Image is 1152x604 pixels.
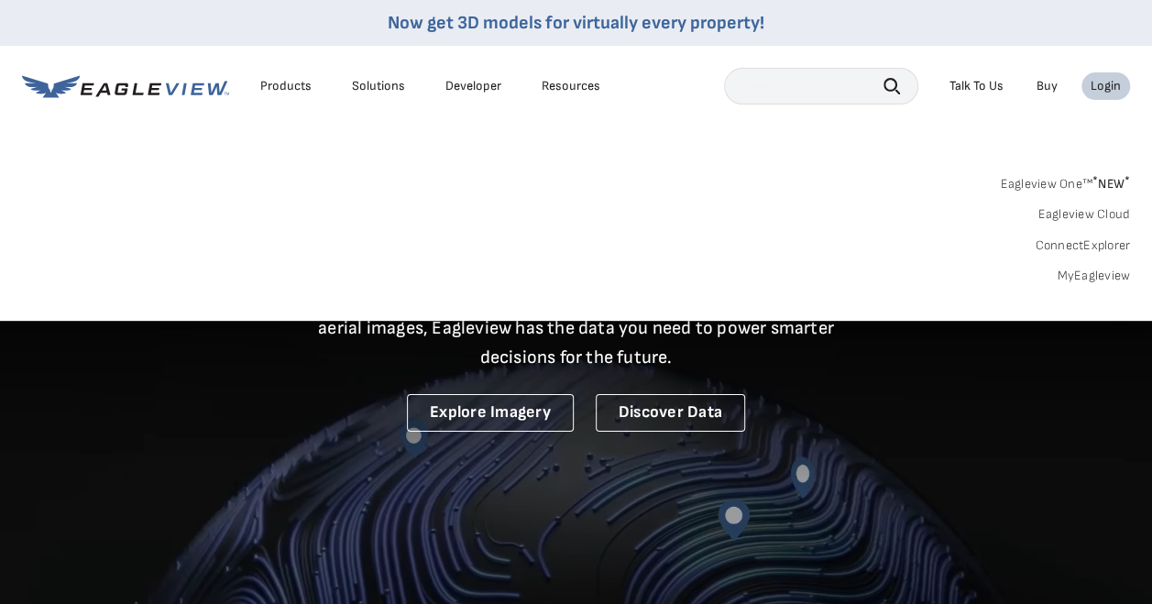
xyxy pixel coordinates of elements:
div: Login [1091,78,1121,94]
div: Solutions [352,78,405,94]
a: Now get 3D models for virtually every property! [388,12,764,34]
div: Talk To Us [949,78,1004,94]
a: Eagleview Cloud [1037,206,1130,223]
a: MyEagleview [1057,268,1130,284]
div: Resources [542,78,600,94]
p: A new era starts here. Built on more than 3.5 billion high-resolution aerial images, Eagleview ha... [296,284,857,372]
a: Explore Imagery [407,394,574,432]
a: Eagleview One™*NEW* [1000,170,1130,192]
input: Search [724,68,918,104]
a: Buy [1037,78,1058,94]
a: ConnectExplorer [1035,237,1130,254]
span: NEW [1092,176,1130,192]
a: Developer [445,78,501,94]
a: Discover Data [596,394,745,432]
div: Products [260,78,312,94]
